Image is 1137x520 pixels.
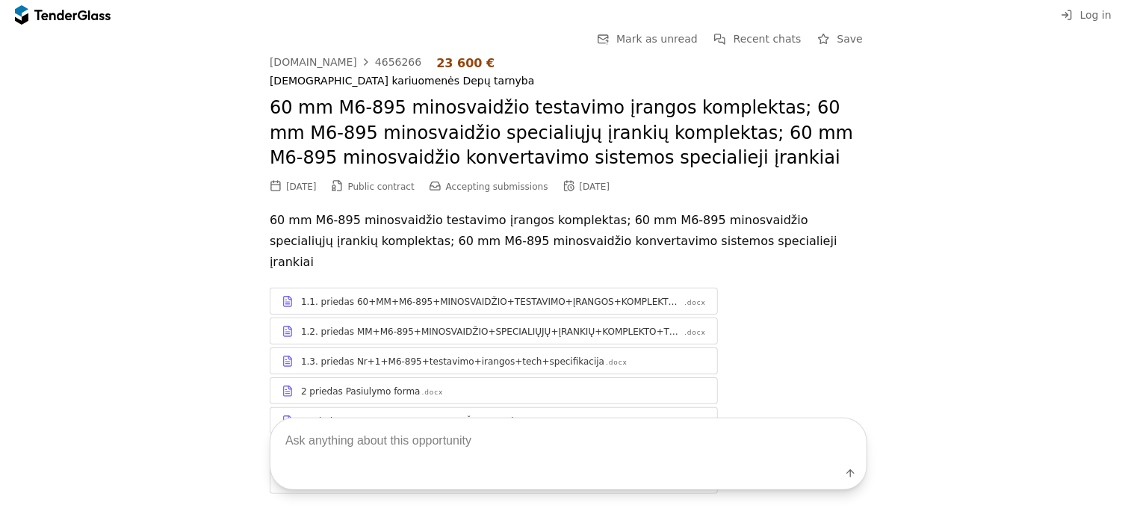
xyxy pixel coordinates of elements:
[270,56,421,68] a: [DOMAIN_NAME]4656266
[270,347,718,374] a: 1.3. priedas Nr+1+M6-895+testavimo+irangos+tech+specifikacija.docx
[684,328,706,338] div: .docx
[301,356,604,368] div: 1.3. priedas Nr+1+M6-895+testavimo+irangos+tech+specifikacija
[592,30,702,49] button: Mark as unread
[616,33,698,45] span: Mark as unread
[436,56,495,70] div: 23 600 €
[270,57,357,67] div: [DOMAIN_NAME]
[270,210,867,273] p: 60 mm M6-895 minosvaidžio testavimo įrangos komplektas; 60 mm M6-895 minosvaidžio specialiųjų įra...
[270,75,867,87] div: [DEMOGRAPHIC_DATA] kariuomenės Depų tarnyba
[580,182,610,192] div: [DATE]
[348,182,415,192] span: Public contract
[684,298,706,308] div: .docx
[270,377,718,404] a: 2 priedas Pasiulymo forma.docx
[301,326,683,338] div: 1.2. priedas MM+M6-895+MINOSVAIDŽIO+SPECIALIŲJŲ+ĮRANKIŲ+KOMPLEKTO+TECHNINĖ+SPECIFIKACIJA
[814,30,867,49] button: Save
[710,30,806,49] button: Recent chats
[375,57,421,67] div: 4656266
[301,386,421,397] div: 2 priedas Pasiulymo forma
[837,33,863,45] span: Save
[301,296,683,308] div: 1.1. priedas 60+MM+M6-895+MINOSVAIDŽIO+TESTAVIMO+ĮRANGOS+KOMPLEKTO+TECHNINĖ+SPECIFIKACIJA
[446,182,548,192] span: Accepting submissions
[270,318,718,344] a: 1.2. priedas MM+M6-895+MINOSVAIDŽIO+SPECIALIŲJŲ+ĮRANKIŲ+KOMPLEKTO+TECHNINĖ+SPECIFIKACIJA.docx
[734,33,802,45] span: Recent chats
[286,182,317,192] div: [DATE]
[1056,6,1116,25] button: Log in
[270,96,867,171] h2: 60 mm M6-895 minosvaidžio testavimo įrangos komplektas; 60 mm M6-895 minosvaidžio specialiųjų įra...
[1080,9,1112,21] span: Log in
[606,358,628,368] div: .docx
[270,288,718,315] a: 1.1. priedas 60+MM+M6-895+MINOSVAIDŽIO+TESTAVIMO+ĮRANGOS+KOMPLEKTO+TECHNINĖ+SPECIFIKACIJA.docx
